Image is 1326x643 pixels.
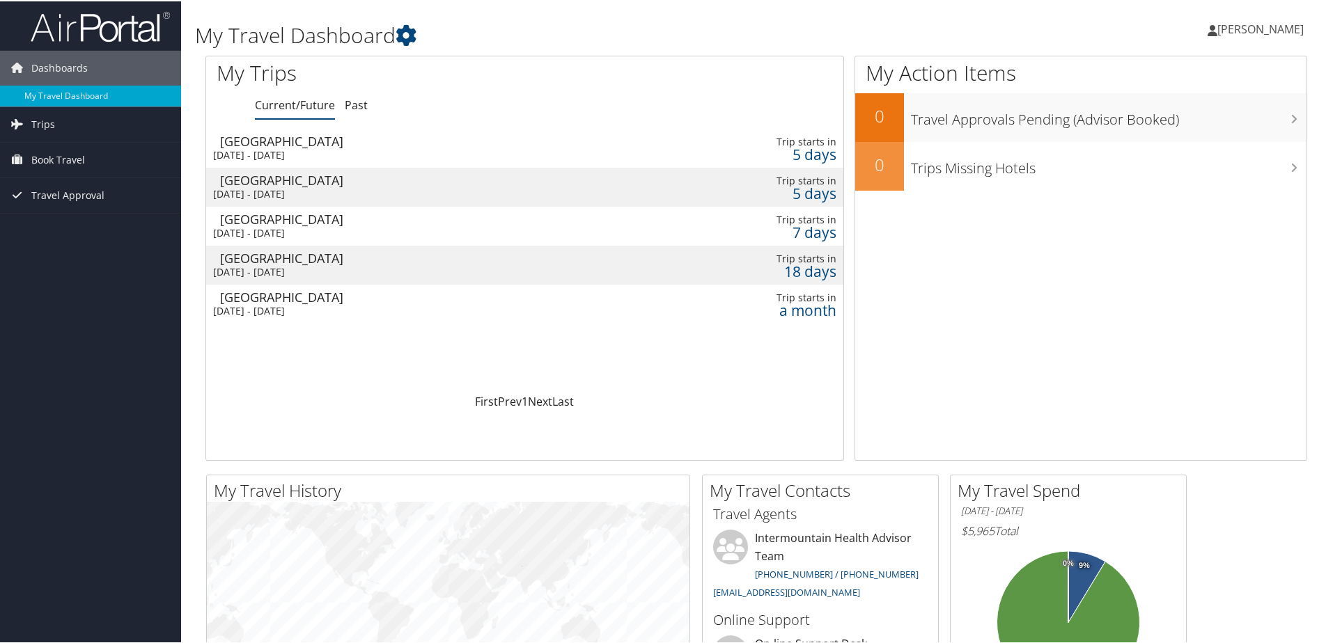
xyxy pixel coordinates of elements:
[855,152,904,175] h2: 0
[855,57,1306,86] h1: My Action Items
[961,522,994,537] span: $5,965
[31,49,88,84] span: Dashboards
[693,212,836,225] div: Trip starts in
[31,141,85,176] span: Book Travel
[195,19,944,49] h1: My Travel Dashboard
[31,9,170,42] img: airportal-logo.png
[528,392,552,408] a: Next
[214,477,689,501] h2: My Travel History
[693,225,836,237] div: 7 days
[522,392,528,408] a: 1
[855,141,1306,189] a: 0Trips Missing Hotels
[755,566,919,579] a: [PHONE_NUMBER] / [PHONE_NUMBER]
[961,503,1176,516] h6: [DATE] - [DATE]
[498,392,522,408] a: Prev
[345,96,368,111] a: Past
[220,134,614,146] div: [GEOGRAPHIC_DATA]
[255,96,335,111] a: Current/Future
[706,528,935,603] li: Intermountain Health Advisor Team
[475,392,498,408] a: First
[220,251,614,263] div: [GEOGRAPHIC_DATA]
[713,609,928,628] h3: Online Support
[31,177,104,212] span: Travel Approval
[911,150,1306,177] h3: Trips Missing Hotels
[693,134,836,147] div: Trip starts in
[961,522,1176,537] h6: Total
[911,102,1306,128] h3: Travel Approvals Pending (Advisor Booked)
[1063,558,1074,566] tspan: 0%
[1079,560,1090,569] tspan: 9%
[217,57,568,86] h1: My Trips
[213,186,607,199] div: [DATE] - [DATE]
[693,303,836,315] div: a month
[713,503,928,523] h3: Travel Agents
[1208,7,1318,49] a: [PERSON_NAME]
[31,106,55,141] span: Trips
[1217,20,1304,35] span: [PERSON_NAME]
[213,148,607,160] div: [DATE] - [DATE]
[693,251,836,264] div: Trip starts in
[958,477,1186,501] h2: My Travel Spend
[693,186,836,198] div: 5 days
[710,477,938,501] h2: My Travel Contacts
[855,92,1306,141] a: 0Travel Approvals Pending (Advisor Booked)
[220,173,614,185] div: [GEOGRAPHIC_DATA]
[220,212,614,224] div: [GEOGRAPHIC_DATA]
[713,585,860,597] a: [EMAIL_ADDRESS][DOMAIN_NAME]
[213,264,607,277] div: [DATE] - [DATE]
[693,147,836,159] div: 5 days
[213,303,607,316] div: [DATE] - [DATE]
[213,225,607,238] div: [DATE] - [DATE]
[693,290,836,303] div: Trip starts in
[220,289,614,302] div: [GEOGRAPHIC_DATA]
[693,264,836,276] div: 18 days
[855,103,904,127] h2: 0
[693,173,836,186] div: Trip starts in
[552,392,574,408] a: Last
